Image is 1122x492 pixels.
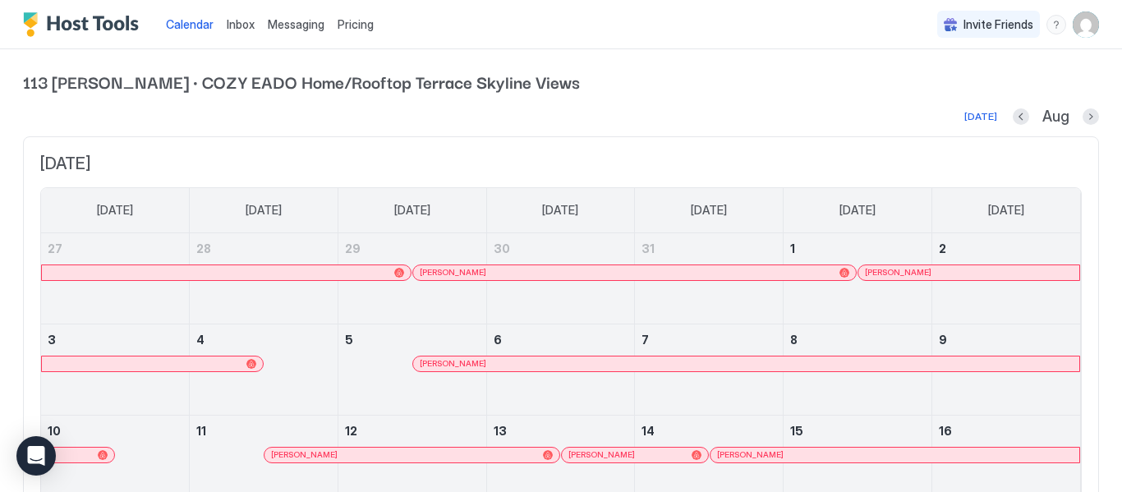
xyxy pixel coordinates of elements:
[48,424,61,438] span: 10
[196,333,205,347] span: 4
[41,233,190,324] td: July 27, 2025
[635,233,784,324] td: July 31, 2025
[784,233,932,324] td: August 1, 2025
[420,358,1073,369] div: [PERSON_NAME]
[41,416,189,446] a: August 10, 2025
[939,333,947,347] span: 9
[338,416,486,446] a: August 12, 2025
[378,188,447,232] a: Tuesday
[526,188,595,232] a: Wednesday
[963,17,1033,32] span: Invite Friends
[486,233,635,324] td: July 30, 2025
[865,267,1073,278] div: [PERSON_NAME]
[97,203,133,218] span: [DATE]
[1083,108,1099,125] button: Next month
[420,267,849,278] div: [PERSON_NAME]
[420,358,486,369] span: [PERSON_NAME]
[487,324,635,355] a: August 6, 2025
[41,233,189,264] a: July 27, 2025
[691,203,727,218] span: [DATE]
[641,424,655,438] span: 14
[790,424,803,438] span: 15
[190,324,338,355] a: August 4, 2025
[227,17,255,31] span: Inbox
[190,416,338,446] a: August 11, 2025
[784,324,931,355] a: August 8, 2025
[641,241,655,255] span: 31
[962,107,1000,126] button: [DATE]
[932,324,1080,355] a: August 9, 2025
[823,188,892,232] a: Friday
[784,233,931,264] a: August 1, 2025
[196,424,206,438] span: 11
[23,12,146,37] a: Host Tools Logo
[1013,108,1029,125] button: Previous month
[345,333,353,347] span: 5
[487,416,635,446] a: August 13, 2025
[717,449,1073,460] div: [PERSON_NAME]
[964,109,997,124] div: [DATE]
[190,233,338,264] a: July 28, 2025
[932,416,1080,446] a: August 16, 2025
[494,424,507,438] span: 13
[227,16,255,33] a: Inbox
[48,241,62,255] span: 27
[338,233,486,264] a: July 29, 2025
[939,424,952,438] span: 16
[931,324,1080,415] td: August 9, 2025
[420,267,486,278] span: [PERSON_NAME]
[40,154,1082,174] span: [DATE]
[988,203,1024,218] span: [DATE]
[635,324,784,415] td: August 7, 2025
[338,324,486,415] td: August 5, 2025
[674,188,743,232] a: Thursday
[229,188,298,232] a: Monday
[839,203,876,218] span: [DATE]
[338,233,486,324] td: July 29, 2025
[246,203,282,218] span: [DATE]
[268,16,324,33] a: Messaging
[196,241,211,255] span: 28
[48,333,56,347] span: 3
[939,241,946,255] span: 2
[1046,15,1066,34] div: menu
[486,324,635,415] td: August 6, 2025
[166,16,214,33] a: Calendar
[865,267,931,278] span: [PERSON_NAME]
[790,333,798,347] span: 8
[338,324,486,355] a: August 5, 2025
[784,324,932,415] td: August 8, 2025
[271,449,338,460] span: [PERSON_NAME]
[338,17,374,32] span: Pricing
[487,233,635,264] a: July 30, 2025
[717,449,784,460] span: [PERSON_NAME]
[190,233,338,324] td: July 28, 2025
[271,449,553,460] div: [PERSON_NAME]
[80,188,149,232] a: Sunday
[790,241,795,255] span: 1
[16,436,56,476] div: Open Intercom Messenger
[635,233,783,264] a: July 31, 2025
[345,424,357,438] span: 12
[494,241,510,255] span: 30
[1073,11,1099,38] div: User profile
[345,241,361,255] span: 29
[931,233,1080,324] td: August 2, 2025
[635,324,783,355] a: August 7, 2025
[641,333,649,347] span: 7
[932,233,1080,264] a: August 2, 2025
[972,188,1041,232] a: Saturday
[166,17,214,31] span: Calendar
[268,17,324,31] span: Messaging
[1042,108,1069,126] span: Aug
[23,69,1099,94] span: 113 [PERSON_NAME] · COZY EADO Home/Rooftop Terrace Skyline Views
[41,324,190,415] td: August 3, 2025
[635,416,783,446] a: August 14, 2025
[190,324,338,415] td: August 4, 2025
[568,449,701,460] div: [PERSON_NAME]
[394,203,430,218] span: [DATE]
[542,203,578,218] span: [DATE]
[41,324,189,355] a: August 3, 2025
[494,333,502,347] span: 6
